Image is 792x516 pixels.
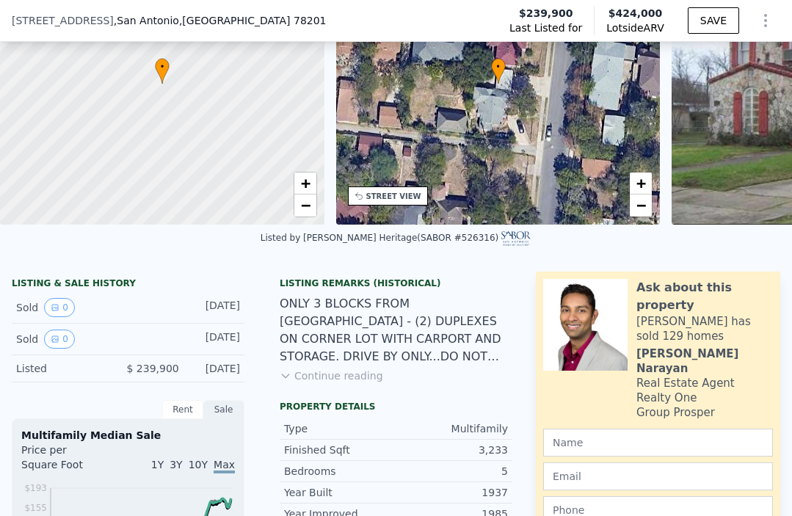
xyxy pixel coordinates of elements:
[16,330,117,349] div: Sold
[636,174,646,192] span: +
[24,503,47,513] tspan: $155
[636,390,773,420] div: Realty One Group Prosper
[179,15,327,26] span: , [GEOGRAPHIC_DATA] 78201
[606,21,664,35] span: Lotside ARV
[189,459,208,470] span: 10Y
[12,277,244,292] div: LISTING & SALE HISTORY
[44,330,75,349] button: View historical data
[688,7,739,34] button: SAVE
[203,400,244,419] div: Sale
[155,60,170,73] span: •
[191,361,240,376] div: [DATE]
[294,172,316,195] a: Zoom in
[280,295,512,366] div: ONLY 3 BLOCKS FROM [GEOGRAPHIC_DATA] - (2) DUPLEXES ON CORNER LOT WITH CARPORT AND STORAGE. DRIVE...
[21,428,235,443] div: Multifamily Median Sale
[501,231,531,246] img: SABOR Logo
[491,58,506,84] div: •
[16,298,117,317] div: Sold
[300,174,310,192] span: +
[24,483,47,493] tspan: $193
[21,443,128,481] div: Price per Square Foot
[284,443,396,457] div: Finished Sqft
[155,58,170,84] div: •
[280,368,383,383] button: Continue reading
[261,233,531,243] div: Listed by [PERSON_NAME] Heritage (SABOR #526316)
[630,172,652,195] a: Zoom in
[636,314,773,344] div: [PERSON_NAME] has sold 129 homes
[12,13,114,28] span: [STREET_ADDRESS]
[636,196,646,214] span: −
[114,13,327,28] span: , San Antonio
[509,21,582,35] span: Last Listed for
[16,361,115,376] div: Listed
[44,298,75,317] button: View historical data
[190,298,240,317] div: [DATE]
[630,195,652,217] a: Zoom out
[280,277,512,289] div: Listing Remarks (Historical)
[751,6,780,35] button: Show Options
[162,400,203,419] div: Rent
[300,196,310,214] span: −
[608,7,663,19] span: $424,000
[126,363,178,374] span: $ 239,900
[491,60,506,73] span: •
[396,443,509,457] div: 3,233
[636,376,735,390] div: Real Estate Agent
[366,191,421,202] div: STREET VIEW
[396,421,509,436] div: Multifamily
[214,459,235,473] span: Max
[170,459,182,470] span: 3Y
[396,464,509,479] div: 5
[151,459,164,470] span: 1Y
[284,485,396,500] div: Year Built
[519,6,573,21] span: $239,900
[284,421,396,436] div: Type
[396,485,509,500] div: 1937
[636,346,773,376] div: [PERSON_NAME] Narayan
[280,401,512,413] div: Property details
[190,330,240,349] div: [DATE]
[543,462,773,490] input: Email
[284,464,396,479] div: Bedrooms
[636,279,773,314] div: Ask about this property
[294,195,316,217] a: Zoom out
[543,429,773,457] input: Name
